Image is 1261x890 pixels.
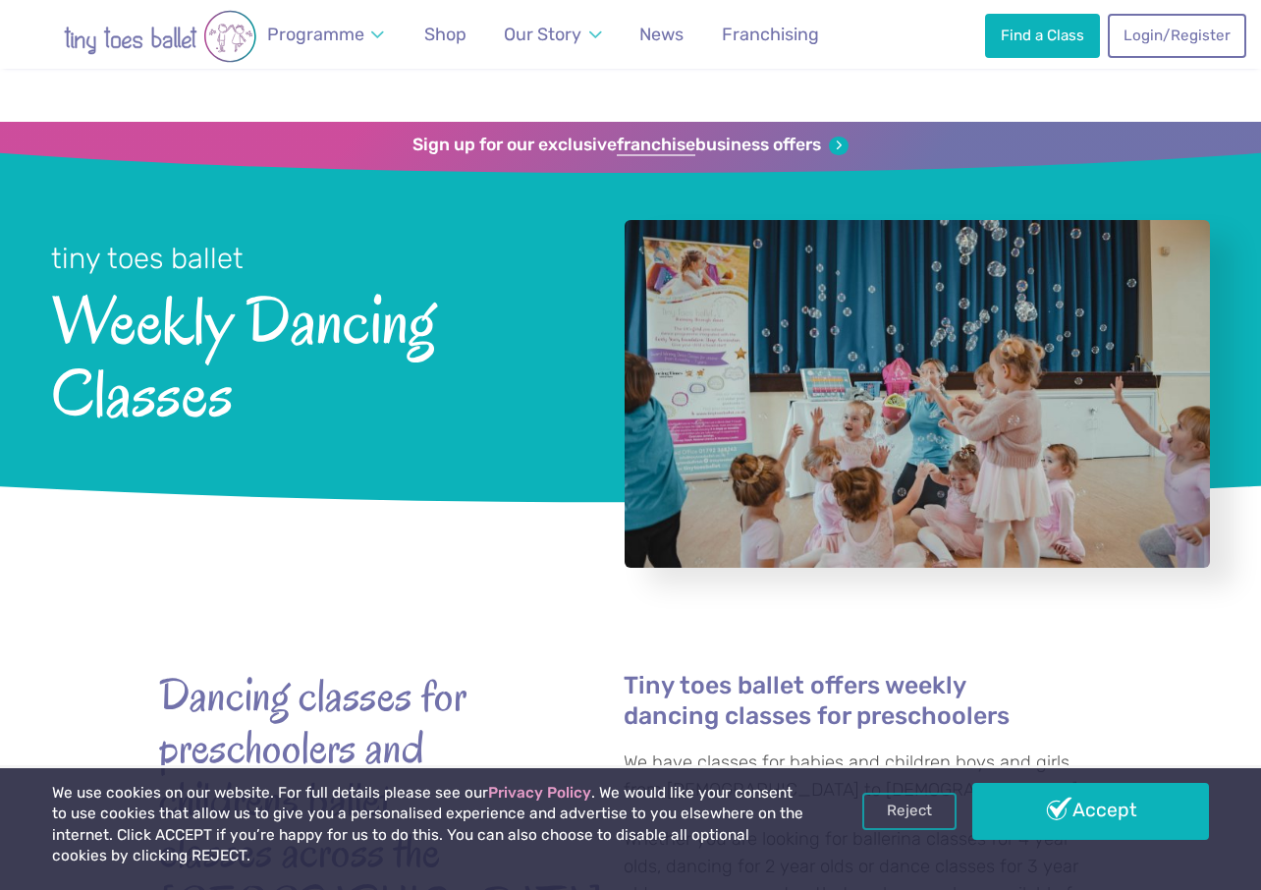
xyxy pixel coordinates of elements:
[624,750,1102,804] p: We have classes for babies and children boys and girls from [DEMOGRAPHIC_DATA] to [DEMOGRAPHIC_DA...
[862,793,957,830] a: Reject
[488,784,591,802] a: Privacy Policy
[23,10,298,63] img: tiny toes ballet
[415,13,475,57] a: Shop
[258,13,394,57] a: Programme
[639,24,684,44] span: News
[52,783,804,867] p: We use cookies on our website. For full details please see our . We would like your consent to us...
[722,24,819,44] span: Franchising
[624,704,1010,731] a: dancing classes for preschoolers
[630,13,692,57] a: News
[51,242,244,275] small: tiny toes ballet
[1108,14,1245,57] a: Login/Register
[972,783,1210,840] a: Accept
[267,24,364,44] span: Programme
[504,24,581,44] span: Our Story
[424,24,466,44] span: Shop
[985,14,1099,57] a: Find a Class
[617,135,695,156] strong: franchise
[412,135,848,156] a: Sign up for our exclusivefranchisebusiness offers
[495,13,611,57] a: Our Story
[624,670,1102,731] h4: Tiny toes ballet offers weekly
[51,278,573,430] span: Weekly Dancing Classes
[713,13,828,57] a: Franchising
